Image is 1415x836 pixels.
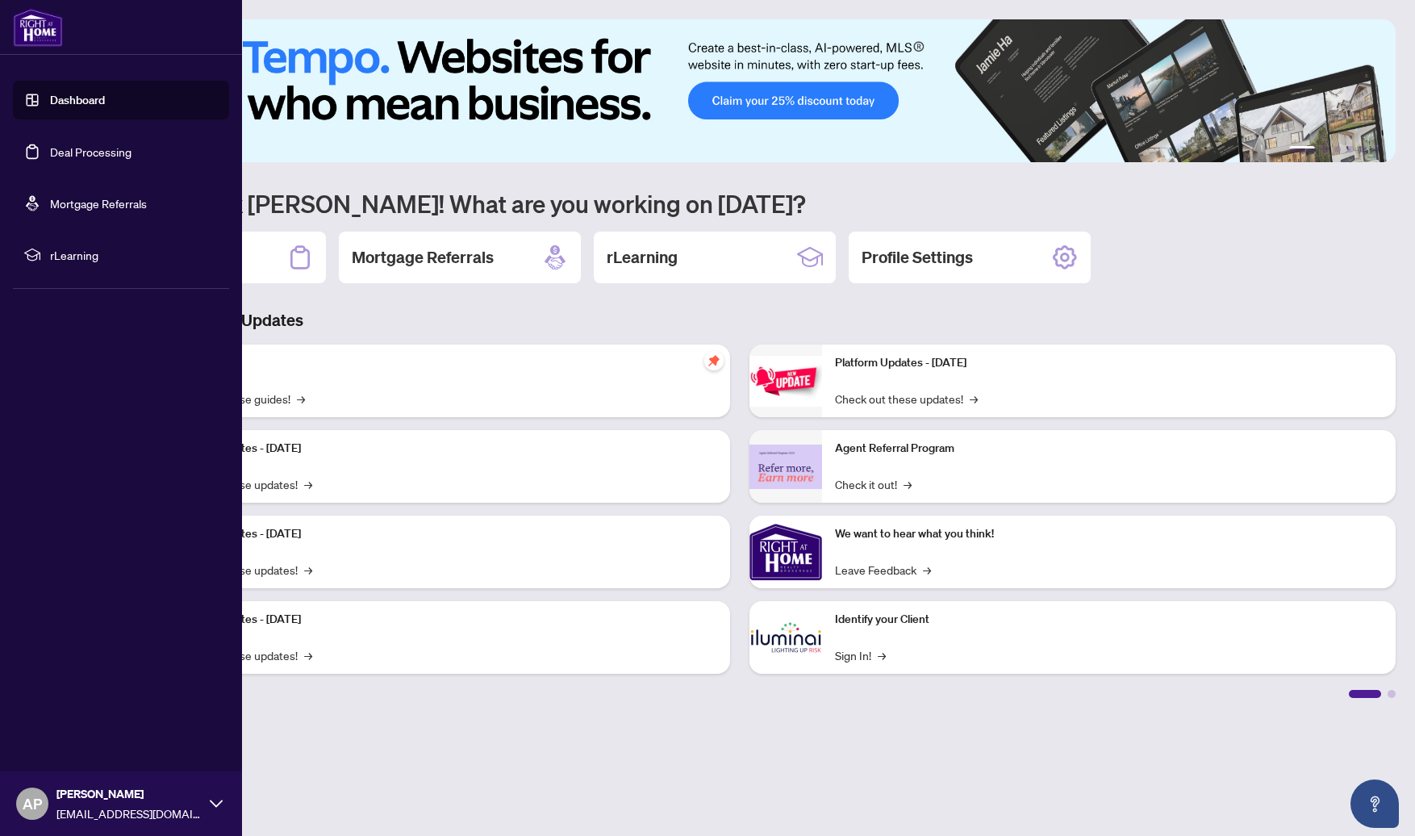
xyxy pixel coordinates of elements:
[1347,146,1354,153] button: 4
[749,601,822,674] img: Identify your Client
[1334,146,1341,153] button: 3
[304,646,312,664] span: →
[304,561,312,579] span: →
[1360,146,1367,153] button: 5
[169,440,717,458] p: Platform Updates - [DATE]
[607,246,678,269] h2: rLearning
[169,354,717,372] p: Self-Help
[352,246,494,269] h2: Mortgage Referrals
[904,475,912,493] span: →
[169,525,717,543] p: Platform Updates - [DATE]
[304,475,312,493] span: →
[835,354,1383,372] p: Platform Updates - [DATE]
[749,356,822,407] img: Platform Updates - June 23, 2025
[50,144,131,159] a: Deal Processing
[84,309,1396,332] h3: Brokerage & Industry Updates
[835,646,886,664] a: Sign In!→
[1321,146,1328,153] button: 2
[169,611,717,629] p: Platform Updates - [DATE]
[84,19,1396,162] img: Slide 0
[835,440,1383,458] p: Agent Referral Program
[835,390,978,408] a: Check out these updates!→
[704,351,724,370] span: pushpin
[56,785,202,803] span: [PERSON_NAME]
[56,805,202,822] span: [EMAIL_ADDRESS][DOMAIN_NAME]
[1373,146,1380,153] button: 6
[878,646,886,664] span: →
[835,525,1383,543] p: We want to hear what you think!
[835,611,1383,629] p: Identify your Client
[1289,146,1315,153] button: 1
[50,196,147,211] a: Mortgage Referrals
[13,8,63,47] img: logo
[84,188,1396,219] h1: Welcome back [PERSON_NAME]! What are you working on [DATE]?
[50,93,105,107] a: Dashboard
[923,561,931,579] span: →
[835,475,912,493] a: Check it out!→
[23,792,42,815] span: AP
[1350,780,1399,828] button: Open asap
[749,445,822,489] img: Agent Referral Program
[835,561,931,579] a: Leave Feedback→
[749,516,822,588] img: We want to hear what you think!
[862,246,973,269] h2: Profile Settings
[50,246,218,264] span: rLearning
[970,390,978,408] span: →
[297,390,305,408] span: →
